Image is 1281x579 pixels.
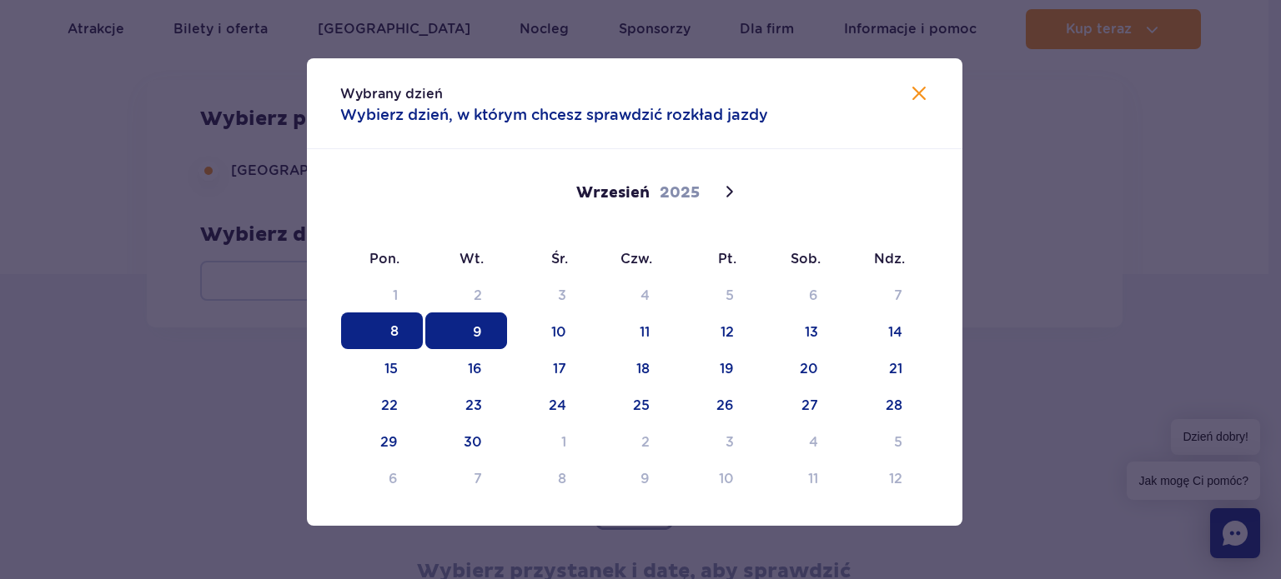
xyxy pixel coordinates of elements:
span: Czw. [592,250,676,268]
span: Pon. [340,250,424,268]
span: Wrzesień 3, 2025 [510,276,591,312]
span: Wrzesień 17, 2025 [510,349,591,386]
span: Wrzesień 27, 2025 [761,386,843,422]
span: Wrzesień 8, 2025 [341,312,423,349]
span: Wrzesień 23, 2025 [425,386,507,422]
span: Wrzesień 5, 2025 [677,276,759,312]
span: Wrzesień 24, 2025 [510,386,591,422]
span: Wrzesień 6, 2025 [761,276,843,312]
span: Wrzesień 29, 2025 [341,422,423,459]
span: Październik 12, 2025 [846,459,927,496]
span: Wrzesień 19, 2025 [677,349,759,386]
span: Październik 11, 2025 [761,459,843,496]
span: Ndz. [845,250,929,268]
span: Wrzesień 12, 2025 [677,312,759,349]
span: Październik 9, 2025 [593,459,675,496]
span: Wrzesień [576,183,650,203]
span: Wybierz dzień, w którym chcesz sprawdzić rozkład jazdy [340,103,768,126]
span: Wt. [424,250,508,268]
span: Październik 4, 2025 [761,422,843,459]
span: Październik 10, 2025 [677,459,759,496]
span: Październik 3, 2025 [677,422,759,459]
span: Wrzesień 7, 2025 [846,276,927,312]
span: Wrzesień 1, 2025 [341,276,423,312]
span: Sob. [761,250,845,268]
span: Wrzesień 26, 2025 [677,386,759,422]
span: Wybrany dzień [340,86,443,102]
span: Wrzesień 10, 2025 [510,312,591,349]
span: Wrzesień 18, 2025 [593,349,675,386]
span: Październik 6, 2025 [341,459,423,496]
span: Wrzesień 14, 2025 [846,312,927,349]
span: Pt. [676,250,761,268]
span: Październik 2, 2025 [593,422,675,459]
span: Wrzesień 15, 2025 [341,349,423,386]
span: Wrzesień 11, 2025 [593,312,675,349]
span: Wrzesień 4, 2025 [593,276,675,312]
span: Wrzesień 2, 2025 [425,276,507,312]
span: Październik 8, 2025 [510,459,591,496]
span: Wrzesień 20, 2025 [761,349,843,386]
span: Wrzesień 30, 2025 [425,422,507,459]
span: Wrzesień 21, 2025 [846,349,927,386]
span: Październik 5, 2025 [846,422,927,459]
span: Październik 1, 2025 [510,422,591,459]
span: Wrzesień 22, 2025 [341,386,423,422]
span: Wrzesień 16, 2025 [425,349,507,386]
span: Wrzesień 28, 2025 [846,386,927,422]
span: Wrzesień 9, 2025 [425,312,507,349]
span: Październik 7, 2025 [425,459,507,496]
span: Wrzesień 25, 2025 [593,386,675,422]
span: Wrzesień 13, 2025 [761,312,843,349]
span: Śr. [508,250,592,268]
